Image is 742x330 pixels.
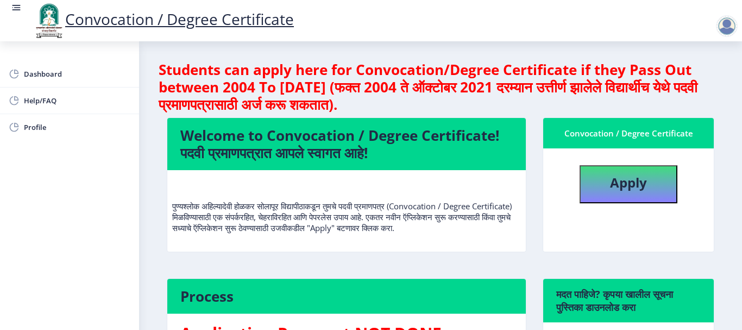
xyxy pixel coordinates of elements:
button: Apply [580,165,677,203]
b: Apply [610,173,647,191]
p: पुण्यश्लोक अहिल्यादेवी होळकर सोलापूर विद्यापीठाकडून तुमचे पदवी प्रमाणपत्र (Convocation / Degree C... [172,179,521,233]
div: Convocation / Degree Certificate [556,127,701,140]
h4: Process [180,288,513,305]
img: logo [33,2,65,39]
h4: Students can apply here for Convocation/Degree Certificate if they Pass Out between 2004 To [DATE... [159,61,722,113]
span: Profile [24,121,130,134]
span: Help/FAQ [24,94,130,107]
h6: मदत पाहिजे? कृपया खालील सूचना पुस्तिका डाउनलोड करा [556,288,701,314]
h4: Welcome to Convocation / Degree Certificate! पदवी प्रमाणपत्रात आपले स्वागत आहे! [180,127,513,161]
a: Convocation / Degree Certificate [33,9,294,29]
span: Dashboard [24,67,130,80]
